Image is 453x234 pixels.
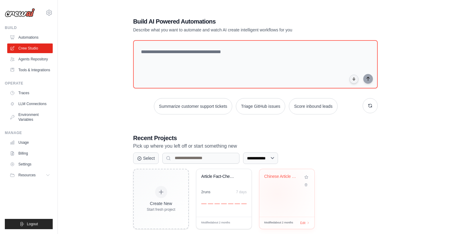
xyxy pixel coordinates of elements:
span: Edit [237,221,242,225]
div: Operate [5,81,53,86]
div: Day 2: 0 executions [208,204,213,204]
span: Resources [18,173,36,178]
p: Describe what you want to automate and watch AI create intelligent workflows for you [133,27,336,33]
div: Chinese Article Fact Checker [264,174,301,179]
div: Day 5: 0 executions [228,204,233,204]
button: Resources [7,170,53,180]
div: Day 7: 0 executions [241,204,247,204]
span: Modified about 2 months [264,221,293,225]
button: Select [133,152,159,164]
a: Automations [7,33,53,42]
a: Crew Studio [7,43,53,53]
a: Agents Repository [7,54,53,64]
a: Billing [7,149,53,158]
h3: Recent Projects [133,134,378,142]
button: Add to favorites [303,174,310,181]
button: Score inbound leads [289,98,338,114]
div: Activity over last 7 days [201,197,247,204]
button: Click to speak your automation idea [349,75,358,84]
a: Usage [7,138,53,147]
span: Modified about 2 months [201,221,230,225]
div: Day 3: 0 executions [214,204,220,204]
h1: Build AI Powered Automations [133,17,336,26]
div: Manage [5,130,53,135]
div: Build [5,25,53,30]
div: Article Fact-Checking System [201,174,238,179]
a: Traces [7,88,53,98]
div: Create New [147,200,175,207]
p: Pick up where you left off or start something new [133,142,378,150]
button: Summarize customer support tickets [154,98,232,114]
div: 2 run s [201,190,211,194]
a: Tools & Integrations [7,65,53,75]
div: Start fresh project [147,207,175,212]
div: Day 4: 0 executions [221,204,226,204]
button: Delete project [303,182,310,188]
div: Day 1: 0 executions [201,204,207,204]
span: Logout [27,222,38,226]
span: Edit [300,221,305,225]
button: Logout [5,219,53,229]
a: Environment Variables [7,110,53,124]
a: Settings [7,159,53,169]
button: Get new suggestions [363,98,378,113]
a: LLM Connections [7,99,53,109]
div: Day 6: 0 executions [235,204,240,204]
img: Logo [5,8,35,17]
button: Triage GitHub issues [236,98,285,114]
div: 7 days [236,190,247,194]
